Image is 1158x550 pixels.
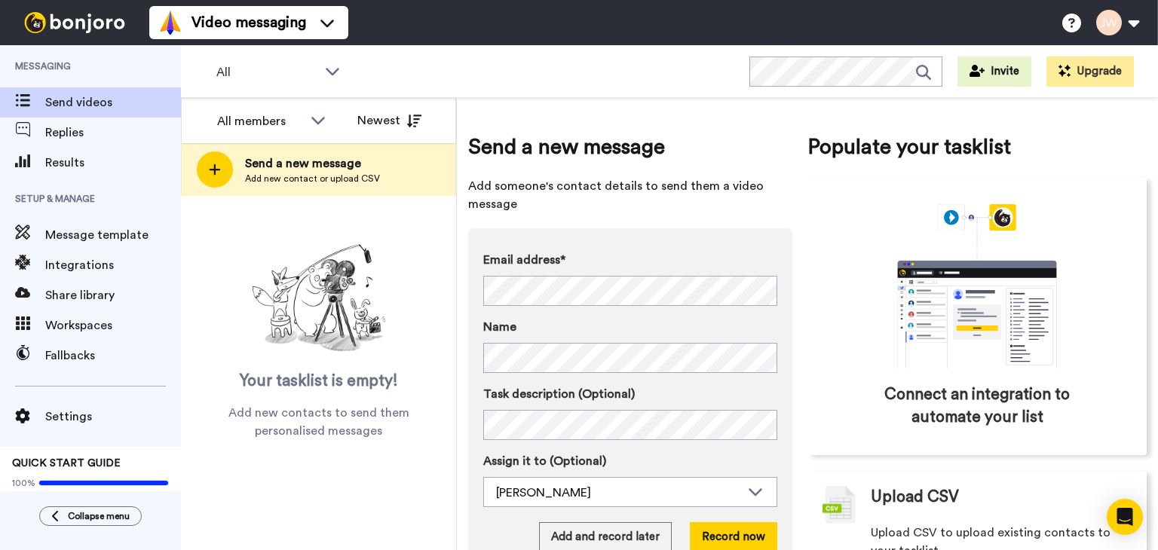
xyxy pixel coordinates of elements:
span: Video messaging [191,12,306,33]
span: Connect an integration to automate your list [872,383,1083,429]
div: [PERSON_NAME] [496,484,740,502]
div: Open Intercom Messenger [1107,499,1143,535]
span: All [216,63,317,81]
img: ready-set-action.png [244,238,394,359]
span: Upload CSV [871,486,959,509]
button: Collapse menu [39,506,142,526]
img: vm-color.svg [158,11,182,35]
span: Collapse menu [68,510,130,522]
span: Send videos [45,93,181,112]
button: Invite [957,57,1031,87]
span: Name [483,318,516,336]
label: Email address* [483,251,777,269]
div: All members [217,112,303,130]
span: Add someone's contact details to send them a video message [468,177,792,213]
span: 100% [12,477,35,489]
span: QUICK START GUIDE [12,458,121,469]
span: Results [45,154,181,172]
button: Upgrade [1046,57,1134,87]
div: animation [864,204,1090,368]
span: Fallbacks [45,347,181,365]
span: Populate your tasklist [807,132,1147,162]
span: Send a new message [245,154,380,173]
span: Message template [45,226,181,244]
span: Settings [45,408,181,426]
span: Add new contacts to send them personalised messages [204,404,433,440]
button: Newest [346,105,433,136]
img: csv-grey.png [823,486,856,524]
span: Your tasklist is empty! [240,370,398,393]
span: Share library [45,286,181,304]
span: Add new contact or upload CSV [245,173,380,185]
span: Integrations [45,256,181,274]
span: Replies [45,124,181,142]
label: Assign it to (Optional) [483,452,777,470]
span: Workspaces [45,316,181,335]
img: bj-logo-header-white.svg [18,12,131,33]
span: Send a new message [468,132,792,162]
label: Task description (Optional) [483,385,777,403]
